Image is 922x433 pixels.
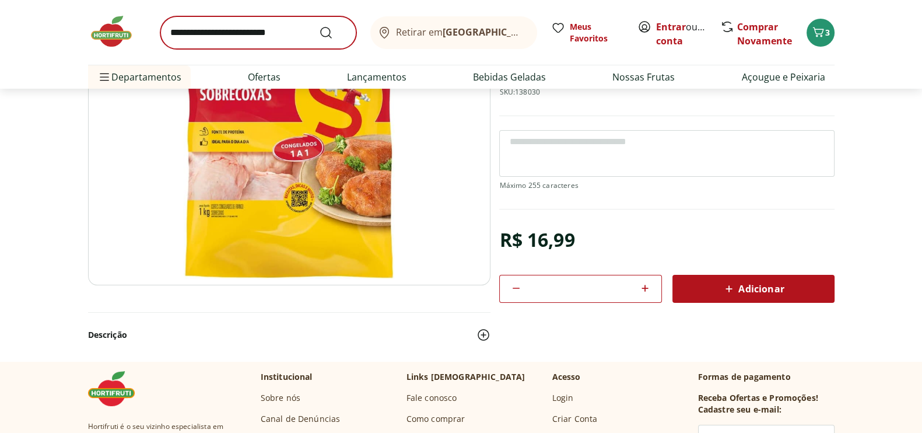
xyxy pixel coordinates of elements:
p: SKU: 138030 [499,88,540,97]
a: Bebidas Geladas [473,70,546,84]
button: Carrinho [807,19,835,47]
a: Comprar Novamente [737,20,792,47]
p: Formas de pagamento [698,371,835,383]
span: 3 [825,27,830,38]
input: search [160,16,356,49]
a: Criar conta [656,20,720,47]
a: Fale conosco [406,392,457,404]
button: Adicionar [672,275,835,303]
a: Meus Favoritos [551,21,623,44]
button: Retirar em[GEOGRAPHIC_DATA]/[GEOGRAPHIC_DATA] [370,16,537,49]
a: Como comprar [406,413,465,425]
div: R$ 16,99 [499,224,574,256]
span: Departamentos [97,63,181,91]
a: Canal de Denúncias [261,413,341,425]
span: Adicionar [722,282,784,296]
b: [GEOGRAPHIC_DATA]/[GEOGRAPHIC_DATA] [443,26,639,39]
span: ou [656,20,708,48]
img: Sobrecoxas Congeladas de Frango Sadia 1kg [88,4,490,285]
span: Retirar em [396,27,525,37]
button: Descrição [88,322,490,348]
a: Ofertas [248,70,281,84]
a: Entrar [656,20,686,33]
a: Lançamentos [347,70,406,84]
h3: Cadastre seu e-mail: [698,404,781,415]
img: Hortifruti [88,371,146,406]
p: Links [DEMOGRAPHIC_DATA] [406,371,525,383]
img: Hortifruti [88,14,146,49]
a: Açougue e Peixaria [741,70,825,84]
button: Menu [97,63,111,91]
h3: Receba Ofertas e Promoções! [698,392,818,404]
button: Submit Search [319,26,347,40]
a: Login [552,392,574,404]
p: Institucional [261,371,313,383]
p: Acesso [552,371,581,383]
span: Meus Favoritos [570,21,623,44]
a: Criar Conta [552,413,598,425]
a: Nossas Frutas [612,70,675,84]
a: Sobre nós [261,392,300,404]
